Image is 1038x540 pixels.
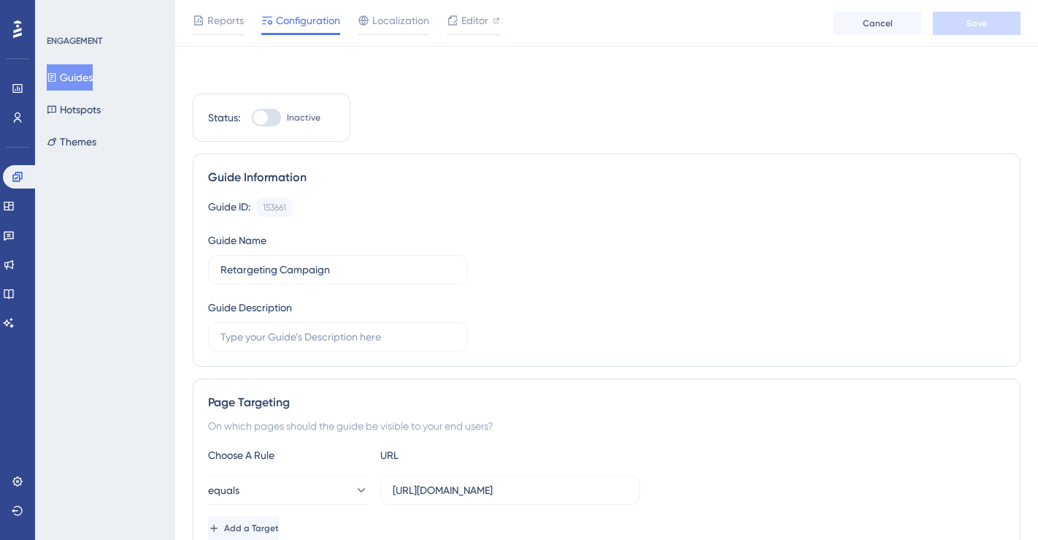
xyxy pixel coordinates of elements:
button: Guides [47,64,93,91]
button: Themes [47,129,96,155]
span: Localization [372,12,429,29]
div: Guide ID: [208,198,250,217]
span: Reports [207,12,244,29]
div: Guide Name [208,232,266,249]
input: Type your Guide’s Name here [220,262,455,278]
button: Hotspots [47,96,101,123]
span: Cancel [863,18,893,29]
div: 153661 [263,202,286,213]
button: Add a Target [208,517,279,540]
button: Cancel [834,12,921,35]
button: Save [933,12,1020,35]
input: yourwebsite.com/path [393,482,628,498]
input: Type your Guide’s Description here [220,329,455,345]
span: equals [208,482,239,499]
span: Configuration [276,12,340,29]
span: Editor [461,12,488,29]
div: Guide Information [208,169,1005,186]
div: Page Targeting [208,394,1005,411]
div: Guide Description [208,299,292,316]
button: equals [208,476,369,505]
span: Inactive [287,112,320,123]
div: ENGAGEMENT [47,35,102,47]
div: Status: [208,109,240,126]
div: Choose A Rule [208,446,369,464]
span: Save [966,18,987,29]
span: Add a Target [224,522,279,534]
div: URL [380,446,541,464]
div: On which pages should the guide be visible to your end users? [208,417,1005,435]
